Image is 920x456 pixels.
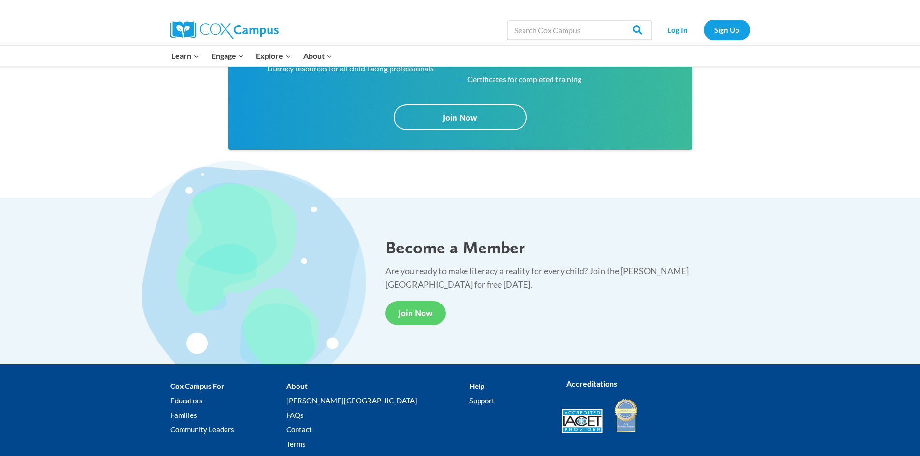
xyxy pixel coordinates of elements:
[170,408,286,422] a: Families
[170,21,279,39] img: Cox Campus
[566,379,617,388] strong: Accreditations
[286,422,469,437] a: Contact
[286,393,469,408] a: [PERSON_NAME][GEOGRAPHIC_DATA]
[443,112,477,123] span: Join Now
[394,104,527,130] a: Join Now
[166,46,339,66] nav: Primary Navigation
[205,46,250,66] button: Child menu of Engage
[469,393,547,408] a: Support
[267,63,453,74] li: Literacy resources for all child-facing professionals
[170,422,286,437] a: Community Leaders
[467,74,653,84] li: Certificates for completed training
[657,20,750,40] nav: Secondary Navigation
[297,46,339,66] button: Child menu of About
[385,264,752,292] p: Are you ready to make literacy a reality for every child? Join the [PERSON_NAME][GEOGRAPHIC_DATA]...
[250,46,297,66] button: Child menu of Explore
[286,437,469,451] a: Terms
[614,398,638,433] img: IDA Accredited
[704,20,750,40] a: Sign Up
[398,308,433,318] span: Join Now
[166,46,206,66] button: Child menu of Learn
[657,20,699,40] a: Log In
[562,409,603,433] img: Accredited IACET® Provider
[286,408,469,422] a: FAQs
[385,237,525,258] span: Become a Member
[385,301,446,325] a: Join Now
[507,20,652,40] input: Search Cox Campus
[170,393,286,408] a: Educators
